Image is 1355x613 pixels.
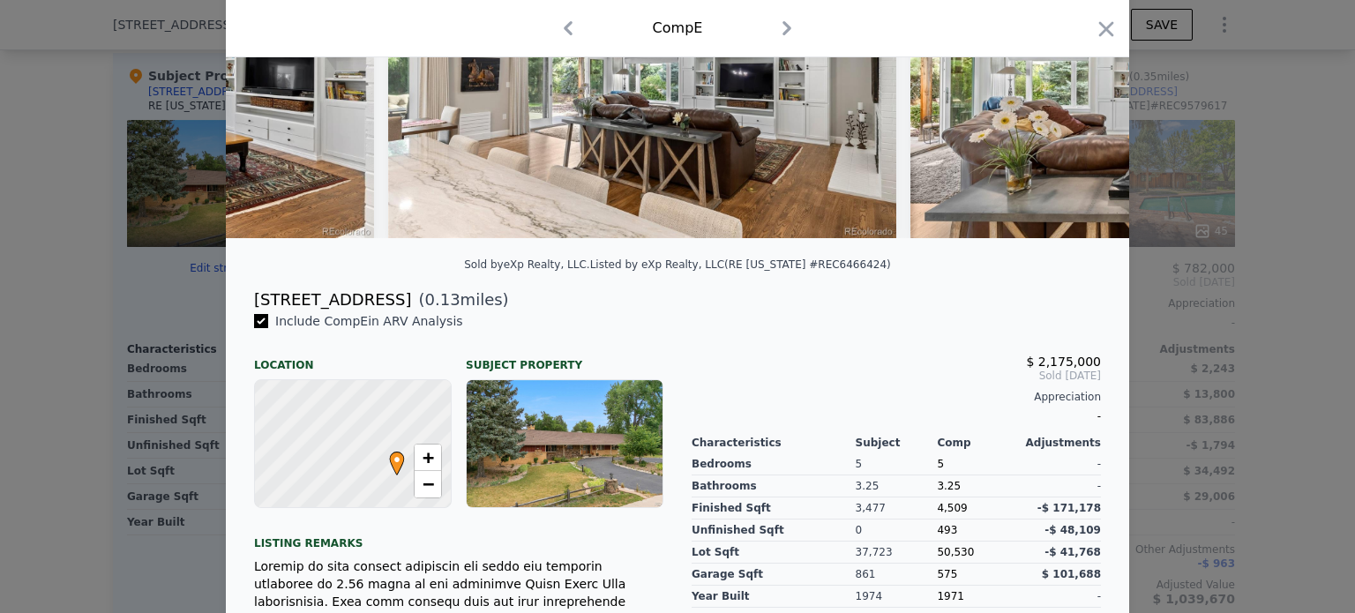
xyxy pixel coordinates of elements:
div: - [1019,475,1101,497]
div: Listed by eXp Realty, LLC (RE [US_STATE] #REC6466424) [590,258,891,271]
div: Sold by eXp Realty, LLC . [464,258,589,271]
div: Comp E [653,18,703,39]
span: − [423,473,434,495]
div: Unfinished Sqft [692,520,856,542]
div: 3,477 [856,497,938,520]
a: Zoom in [415,445,441,471]
div: 3.25 [937,475,1019,497]
div: Lot Sqft [692,542,856,564]
div: [STREET_ADDRESS] [254,288,411,312]
div: Subject Property [466,344,663,372]
div: - [1019,453,1101,475]
a: Zoom out [415,471,441,497]
span: ( miles) [411,288,508,312]
div: 1971 [937,586,1019,608]
div: 1974 [856,586,938,608]
div: 3.25 [856,475,938,497]
div: Comp [937,436,1019,450]
span: 50,530 [937,546,974,558]
span: Sold [DATE] [692,369,1101,383]
span: 0.13 [425,290,460,309]
span: 4,509 [937,502,967,514]
div: Year Built [692,586,856,608]
div: • [386,452,396,462]
div: Bathrooms [692,475,856,497]
div: - [1019,586,1101,608]
span: 493 [937,524,957,536]
div: 861 [856,564,938,586]
div: Appreciation [692,390,1101,404]
span: 5 [937,458,944,470]
span: -$ 48,109 [1044,524,1101,536]
div: 0 [856,520,938,542]
span: • [386,446,409,473]
div: Finished Sqft [692,497,856,520]
div: Characteristics [692,436,856,450]
div: Location [254,344,452,372]
span: -$ 171,178 [1037,502,1101,514]
span: -$ 41,768 [1044,546,1101,558]
div: Garage Sqft [692,564,856,586]
div: 5 [856,453,938,475]
div: Bedrooms [692,453,856,475]
div: Adjustments [1019,436,1101,450]
span: + [423,446,434,468]
div: Subject [856,436,938,450]
div: 37,723 [856,542,938,564]
span: $ 101,688 [1042,568,1101,580]
span: 575 [937,568,957,580]
div: Listing remarks [254,522,663,550]
span: $ 2,175,000 [1026,355,1101,369]
span: Include Comp E in ARV Analysis [268,314,470,328]
div: - [692,404,1101,429]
